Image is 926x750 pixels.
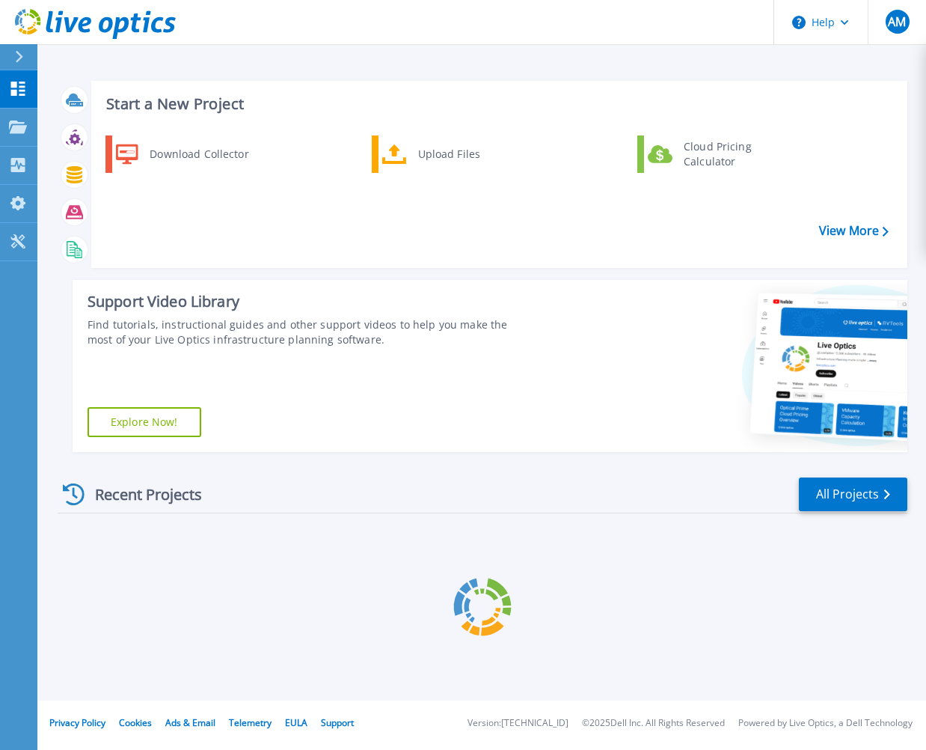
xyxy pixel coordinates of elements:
div: Find tutorials, instructional guides and other support videos to help you make the most of your L... [88,317,521,347]
a: Privacy Policy [49,716,105,729]
a: Explore Now! [88,407,201,437]
a: View More [819,224,889,238]
a: Ads & Email [165,716,215,729]
div: Cloud Pricing Calculator [676,139,787,169]
li: © 2025 Dell Inc. All Rights Reserved [582,719,725,728]
a: Download Collector [105,135,259,173]
a: Cookies [119,716,152,729]
li: Powered by Live Optics, a Dell Technology [738,719,913,728]
li: Version: [TECHNICAL_ID] [467,719,568,728]
a: All Projects [799,478,907,511]
div: Download Collector [142,139,255,169]
a: EULA [285,716,307,729]
a: Support [321,716,354,729]
div: Upload Files [411,139,521,169]
div: Support Video Library [88,292,521,311]
div: Recent Projects [58,476,222,513]
span: AM [888,16,906,28]
a: Upload Files [372,135,525,173]
h3: Start a New Project [106,96,888,112]
a: Telemetry [229,716,272,729]
a: Cloud Pricing Calculator [637,135,791,173]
